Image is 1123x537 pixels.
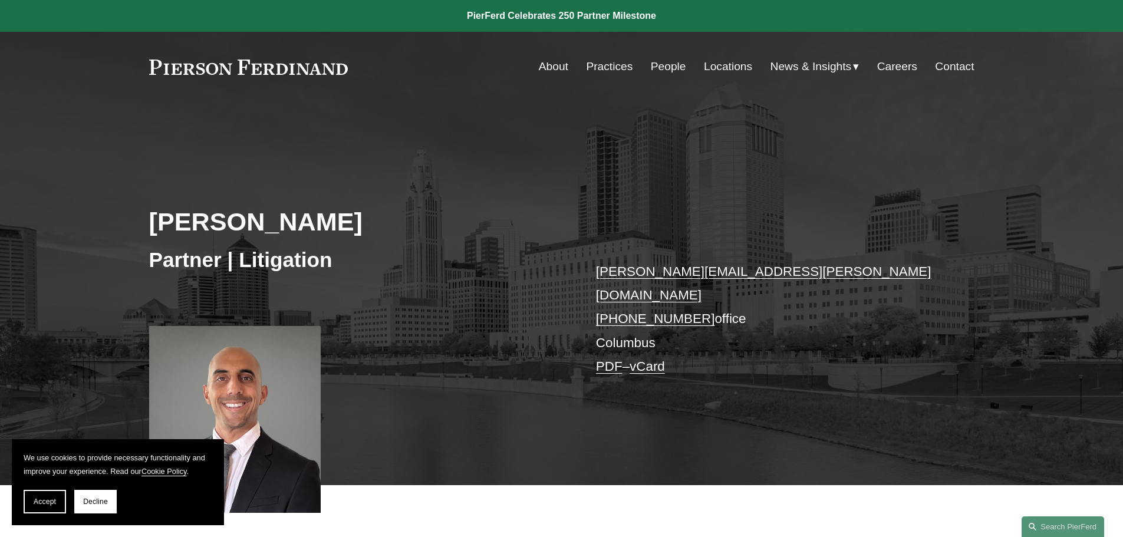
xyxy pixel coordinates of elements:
[83,498,108,506] span: Decline
[1022,516,1104,537] a: Search this site
[24,490,66,513] button: Accept
[12,439,224,525] section: Cookie banner
[651,55,686,78] a: People
[596,264,931,302] a: [PERSON_NAME][EMAIL_ADDRESS][PERSON_NAME][DOMAIN_NAME]
[596,260,940,379] p: office Columbus –
[34,498,56,506] span: Accept
[704,55,752,78] a: Locations
[596,311,715,326] a: [PHONE_NUMBER]
[149,247,562,273] h3: Partner | Litigation
[770,57,852,77] span: News & Insights
[24,451,212,478] p: We use cookies to provide necessary functionality and improve your experience. Read our .
[149,206,562,237] h2: [PERSON_NAME]
[596,359,623,374] a: PDF
[74,490,117,513] button: Decline
[877,55,917,78] a: Careers
[539,55,568,78] a: About
[141,467,187,476] a: Cookie Policy
[586,55,633,78] a: Practices
[935,55,974,78] a: Contact
[630,359,665,374] a: vCard
[770,55,859,78] a: folder dropdown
